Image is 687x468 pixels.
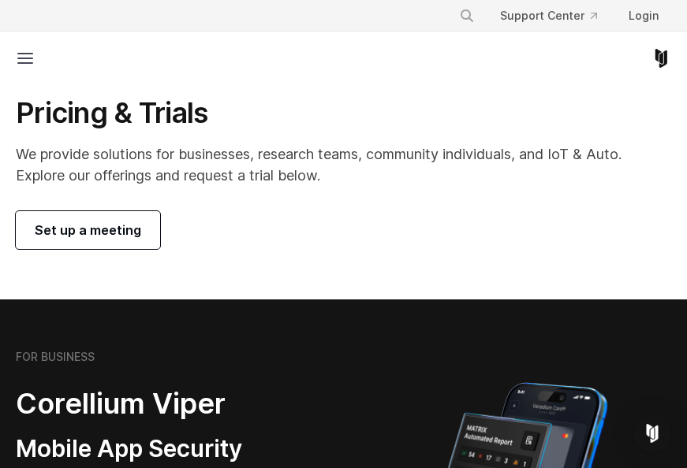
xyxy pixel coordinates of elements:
a: Set up a meeting [16,211,160,249]
a: Corellium Home [652,49,671,68]
h6: FOR BUSINESS [16,350,95,364]
div: Open Intercom Messenger [633,414,671,452]
div: Navigation Menu [446,2,671,30]
a: Login [616,2,671,30]
h1: Pricing & Trials [16,95,671,131]
a: Support Center [487,2,610,30]
span: Set up a meeting [35,221,141,240]
p: We provide solutions for businesses, research teams, community individuals, and IoT & Auto. Explo... [16,143,671,186]
h2: Corellium Viper [16,386,268,422]
button: Search [453,2,481,30]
